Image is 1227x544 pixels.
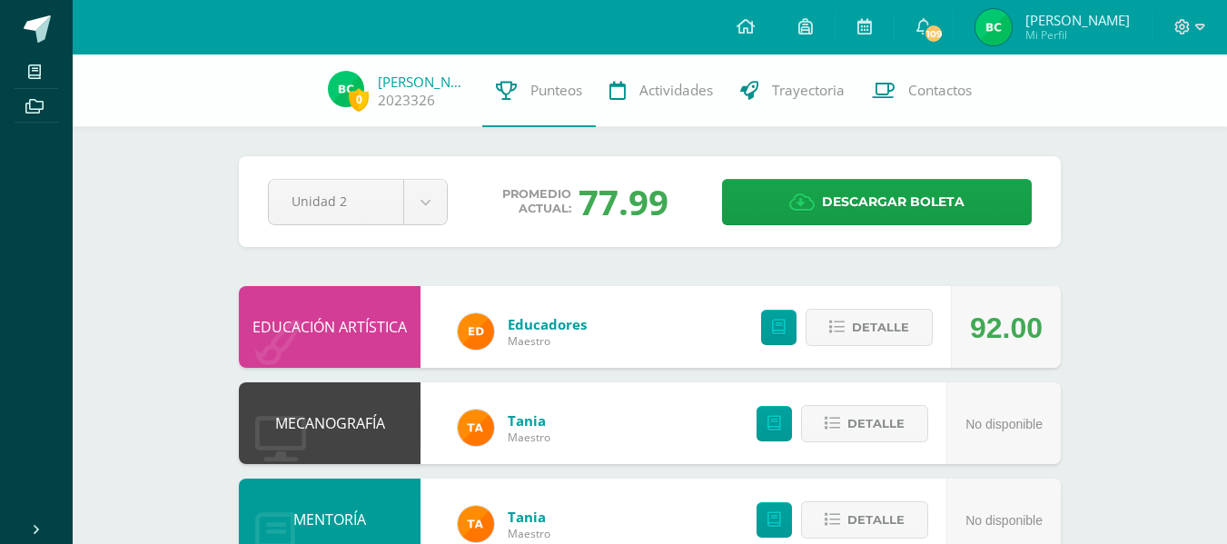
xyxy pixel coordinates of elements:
a: [PERSON_NAME] [378,73,469,91]
div: MECANOGRAFÍA [239,382,421,464]
a: Actividades [596,54,727,127]
span: Punteos [530,81,582,100]
span: Trayectoria [772,81,845,100]
span: Unidad 2 [292,180,381,223]
span: No disponible [965,417,1043,431]
button: Detalle [806,309,933,346]
div: 77.99 [579,178,668,225]
a: Tania [508,508,550,526]
img: feaeb2f9bb45255e229dc5fdac9a9f6b.png [458,506,494,542]
a: Trayectoria [727,54,858,127]
span: Actividades [639,81,713,100]
span: [PERSON_NAME] [1025,11,1130,29]
a: Tania [508,411,550,430]
span: Detalle [847,503,905,537]
span: Contactos [908,81,972,100]
div: 92.00 [970,287,1043,369]
span: Maestro [508,430,550,445]
a: Contactos [858,54,985,127]
a: Educadores [508,315,587,333]
span: 109 [924,24,944,44]
a: Punteos [482,54,596,127]
img: 5591b9f513bb958737f9dbcc00247f53.png [328,71,364,107]
a: 2023326 [378,91,435,110]
span: Detalle [852,311,909,344]
img: ed927125212876238b0630303cb5fd71.png [458,313,494,350]
button: Detalle [801,405,928,442]
span: Mi Perfil [1025,27,1130,43]
span: Detalle [847,407,905,440]
span: Maestro [508,333,587,349]
span: Descargar boleta [822,180,965,224]
span: 0 [349,88,369,111]
a: Descargar boleta [722,179,1032,225]
img: feaeb2f9bb45255e229dc5fdac9a9f6b.png [458,410,494,446]
img: 5591b9f513bb958737f9dbcc00247f53.png [975,9,1012,45]
a: Unidad 2 [269,180,447,224]
div: EDUCACIÓN ARTÍSTICA [239,286,421,368]
span: Promedio actual: [502,187,571,216]
span: Maestro [508,526,550,541]
span: No disponible [965,513,1043,528]
button: Detalle [801,501,928,539]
